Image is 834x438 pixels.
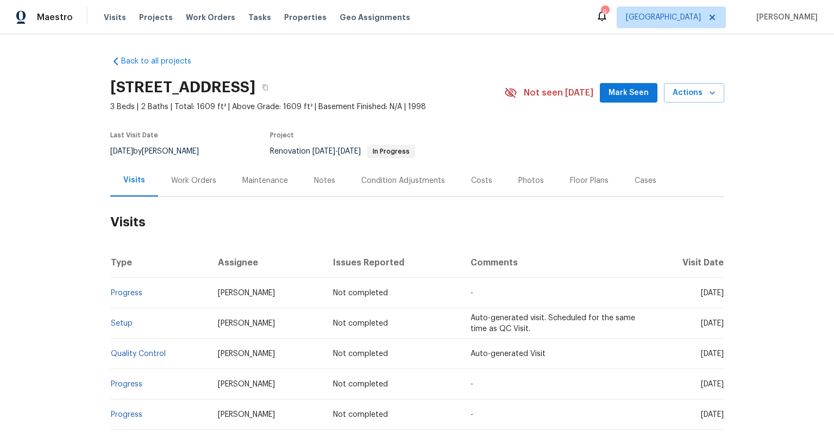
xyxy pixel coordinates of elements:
div: Visits [123,175,145,186]
div: Maintenance [242,175,288,186]
span: Last Visit Date [110,132,158,138]
span: Not completed [333,350,388,358]
span: [PERSON_NAME] [218,380,275,388]
span: Tasks [248,14,271,21]
div: Costs [471,175,492,186]
button: Actions [664,83,724,103]
div: 9 [601,7,609,17]
div: Condition Adjustments [361,175,445,186]
span: [PERSON_NAME] [218,350,275,358]
span: Visits [104,12,126,23]
th: Comments [462,247,646,278]
span: Not seen [DATE] [524,87,593,98]
span: - [312,148,361,155]
span: [DATE] [701,350,724,358]
span: Properties [284,12,327,23]
span: [PERSON_NAME] [218,320,275,327]
div: by [PERSON_NAME] [110,145,212,158]
span: Actions [673,86,716,100]
button: Copy Address [255,78,275,97]
a: Progress [111,411,142,418]
span: - [471,289,473,297]
th: Visit Date [646,247,724,278]
span: [DATE] [312,148,335,155]
span: [DATE] [701,380,724,388]
span: Auto-generated Visit [471,350,545,358]
span: Not completed [333,320,388,327]
span: Projects [139,12,173,23]
span: Not completed [333,411,388,418]
a: Progress [111,380,142,388]
div: Floor Plans [570,175,609,186]
span: [DATE] [338,148,361,155]
span: [DATE] [701,411,724,418]
span: Auto-generated visit. Scheduled for the same time as QC Visit. [471,314,635,333]
button: Mark Seen [600,83,657,103]
h2: Visits [110,197,724,247]
span: Work Orders [186,12,235,23]
span: 3 Beds | 2 Baths | Total: 1609 ft² | Above Grade: 1609 ft² | Basement Finished: N/A | 1998 [110,101,504,112]
h2: [STREET_ADDRESS] [110,82,255,93]
span: Not completed [333,380,388,388]
span: - [471,380,473,388]
a: Quality Control [111,350,166,358]
span: - [471,411,473,418]
div: Photos [518,175,544,186]
span: [DATE] [110,148,133,155]
span: [DATE] [701,289,724,297]
div: Notes [314,175,335,186]
span: Not completed [333,289,388,297]
a: Back to all projects [110,56,215,67]
span: [PERSON_NAME] [218,411,275,418]
span: Geo Assignments [340,12,410,23]
span: [PERSON_NAME] [218,289,275,297]
span: Mark Seen [609,86,649,100]
th: Issues Reported [324,247,461,278]
span: In Progress [368,148,414,155]
span: [PERSON_NAME] [752,12,818,23]
span: Maestro [37,12,73,23]
th: Assignee [209,247,324,278]
a: Progress [111,289,142,297]
div: Work Orders [171,175,216,186]
span: [DATE] [701,320,724,327]
span: Renovation [270,148,415,155]
span: [GEOGRAPHIC_DATA] [626,12,701,23]
th: Type [110,247,210,278]
span: Project [270,132,294,138]
div: Cases [635,175,656,186]
a: Setup [111,320,133,327]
